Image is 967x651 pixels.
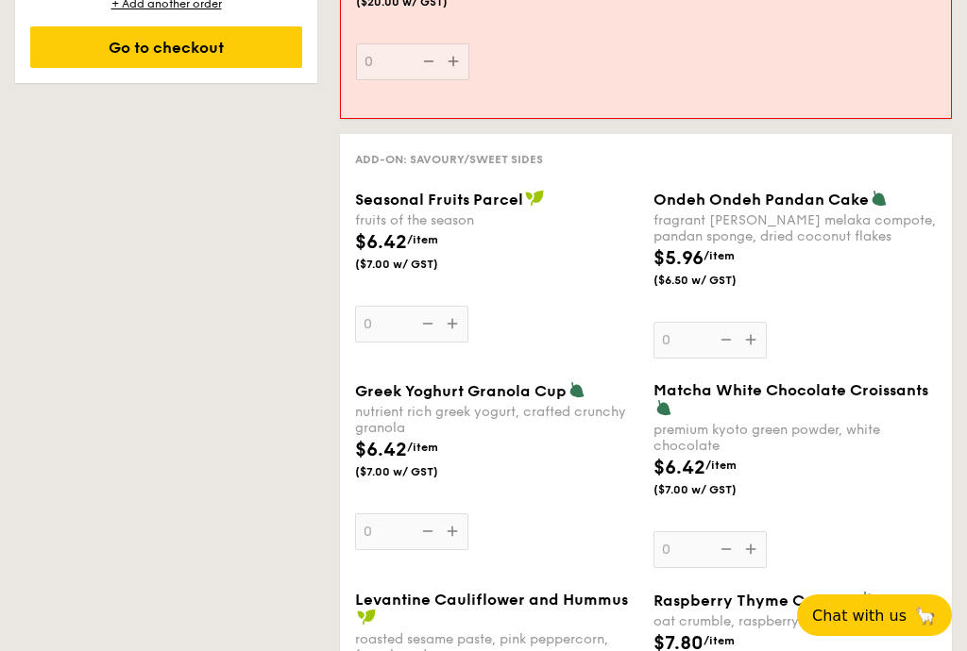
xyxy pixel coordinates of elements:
[653,592,859,609] span: Raspberry Thyme Crumble
[653,247,704,270] span: $5.96
[568,381,585,398] img: icon-vegetarian.fe4039eb.svg
[407,441,438,454] span: /item
[525,190,544,207] img: icon-vegan.f8ff3823.svg
[355,191,523,209] span: Seasonal Fruits Parcel
[704,249,735,262] span: /item
[407,233,438,246] span: /item
[355,591,628,609] span: Levantine Cauliflower and Hummus
[653,457,705,479] span: $6.42
[355,439,407,461] span: $6.42
[653,613,937,629] div: oat crumble, raspberry compote, thyme
[355,257,459,272] span: ($7.00 w/ GST)
[812,607,907,625] span: Chat with us
[355,212,638,228] div: fruits of the season
[914,605,937,626] span: 🦙
[30,26,302,68] div: Go to checkout
[653,482,757,497] span: ($7.00 w/ GST)
[355,404,638,436] div: nutrient rich greek yogurt, crafted crunchy granola
[653,381,928,399] span: Matcha White Chocolate Croissants
[653,212,937,244] div: fragrant [PERSON_NAME] melaka compote, pandan sponge, dried coconut flakes
[655,399,672,416] img: icon-vegetarian.fe4039eb.svg
[653,191,869,209] span: Ondeh Ondeh Pandan Cake
[355,382,567,400] span: Greek Yoghurt Granola Cup
[861,591,878,608] img: icon-vegetarian.fe4039eb.svg
[704,634,735,647] span: /item
[705,459,737,472] span: /item
[871,190,888,207] img: icon-vegetarian.fe4039eb.svg
[797,594,952,636] button: Chat with us🦙
[355,153,543,166] span: Add-on: Savoury/Sweet Sides
[355,231,407,254] span: $6.42
[653,422,937,454] div: premium kyoto green powder, white chocolate
[653,273,757,288] span: ($6.50 w/ GST)
[355,464,459,479] span: ($7.00 w/ GST)
[357,609,376,626] img: icon-vegan.f8ff3823.svg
